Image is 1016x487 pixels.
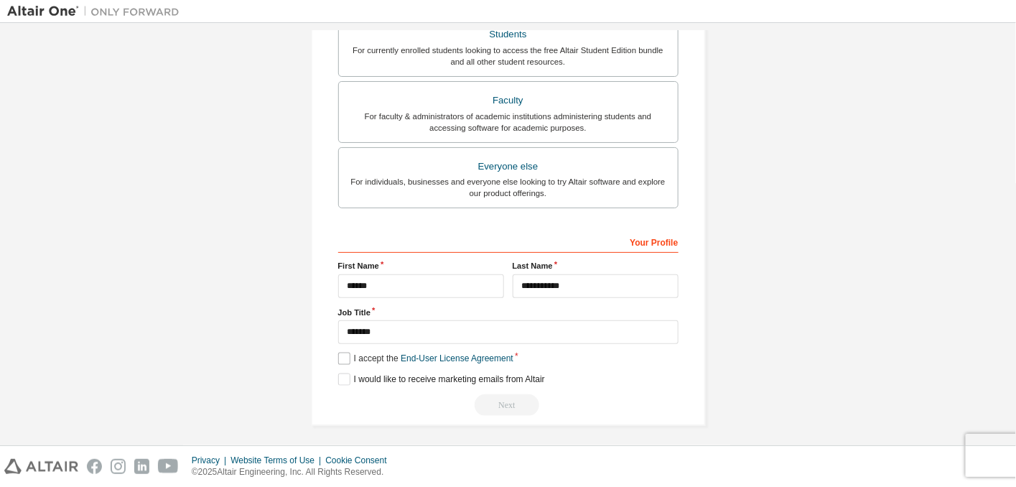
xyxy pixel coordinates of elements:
label: I accept the [338,353,513,365]
label: Job Title [338,307,679,318]
img: youtube.svg [158,459,179,474]
div: Website Terms of Use [230,455,325,466]
div: Your Profile [338,230,679,253]
div: Everyone else [348,157,669,177]
img: facebook.svg [87,459,102,474]
img: altair_logo.svg [4,459,78,474]
div: Privacy [192,455,230,466]
div: For individuals, businesses and everyone else looking to try Altair software and explore our prod... [348,176,669,199]
div: For currently enrolled students looking to access the free Altair Student Edition bundle and all ... [348,45,669,68]
p: © 2025 Altair Engineering, Inc. All Rights Reserved. [192,466,396,478]
label: First Name [338,260,504,272]
div: Fix issues to continue [338,394,679,416]
div: Cookie Consent [325,455,395,466]
img: linkedin.svg [134,459,149,474]
label: I would like to receive marketing emails from Altair [338,374,545,386]
div: For faculty & administrators of academic institutions administering students and accessing softwa... [348,111,669,134]
img: Altair One [7,4,187,19]
img: instagram.svg [111,459,126,474]
div: Faculty [348,91,669,111]
div: Students [348,24,669,45]
label: Last Name [513,260,679,272]
a: End-User License Agreement [401,353,513,363]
